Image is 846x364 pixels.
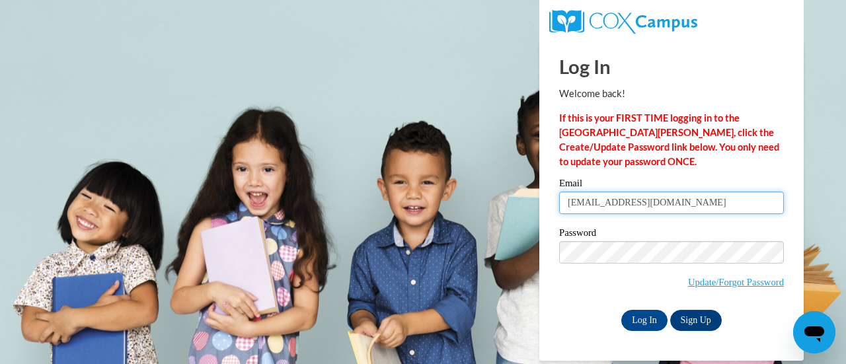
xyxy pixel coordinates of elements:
[559,112,779,167] strong: If this is your FIRST TIME logging in to the [GEOGRAPHIC_DATA][PERSON_NAME], click the Create/Upd...
[559,178,784,192] label: Email
[549,10,697,34] img: COX Campus
[670,310,722,331] a: Sign Up
[793,311,835,353] iframe: Button to launch messaging window
[621,310,668,331] input: Log In
[559,53,784,80] h1: Log In
[688,277,784,287] a: Update/Forgot Password
[559,228,784,241] label: Password
[559,87,784,101] p: Welcome back!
